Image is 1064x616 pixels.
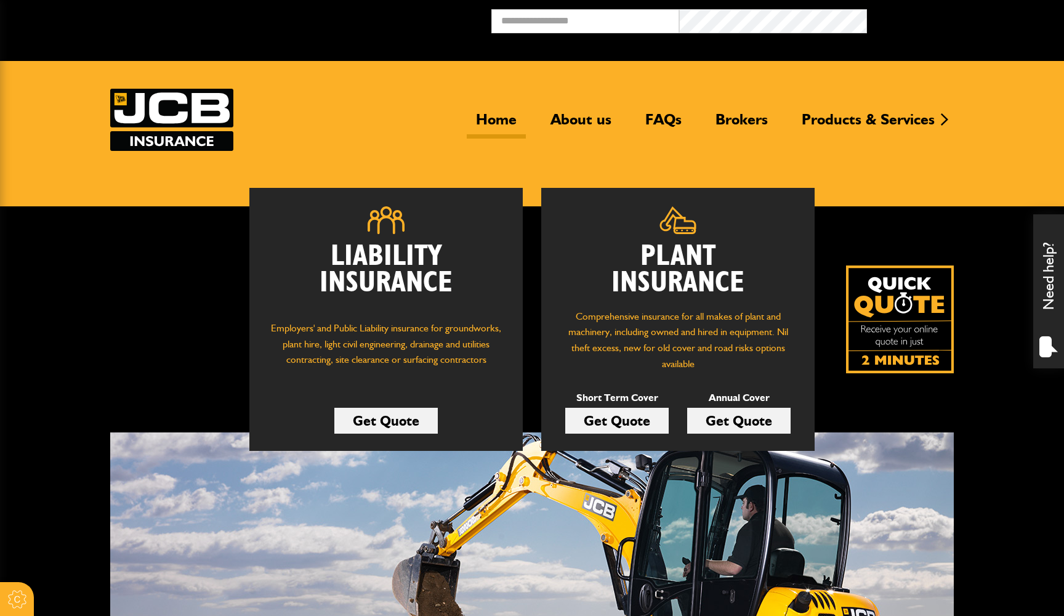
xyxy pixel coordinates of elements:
img: Quick Quote [846,265,954,373]
button: Broker Login [867,9,1055,28]
a: Get your insurance quote isn just 2-minutes [846,265,954,373]
a: Brokers [706,110,777,139]
a: Get Quote [687,408,791,434]
a: Home [467,110,526,139]
p: Comprehensive insurance for all makes of plant and machinery, including owned and hired in equipm... [560,309,796,371]
h2: Liability Insurance [268,243,504,309]
p: Short Term Cover [565,390,669,406]
p: Annual Cover [687,390,791,406]
a: FAQs [636,110,691,139]
a: About us [541,110,621,139]
div: Need help? [1033,214,1064,368]
a: JCB Insurance Services [110,89,233,151]
a: Get Quote [334,408,438,434]
p: Employers' and Public Liability insurance for groundworks, plant hire, light civil engineering, d... [268,320,504,379]
a: Products & Services [792,110,944,139]
a: Get Quote [565,408,669,434]
img: JCB Insurance Services logo [110,89,233,151]
h2: Plant Insurance [560,243,796,296]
